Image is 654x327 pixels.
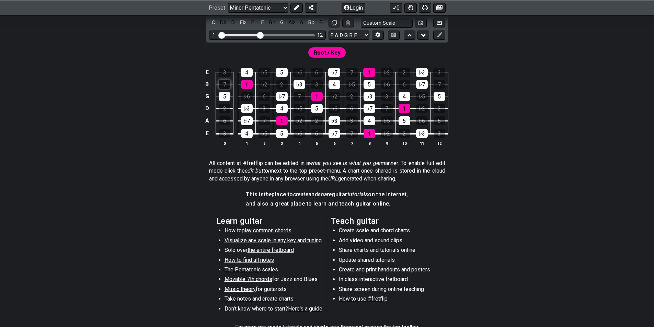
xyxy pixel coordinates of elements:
div: 5 [276,68,288,77]
li: Create and print handouts and posters [339,266,437,276]
div: 2 [434,104,445,113]
span: play common chords [242,227,291,234]
button: Toggle Dexterity for all fretkits [404,3,417,12]
div: ♭5 [259,129,270,138]
div: ♭6 [241,92,253,101]
em: what you see is what you get [309,160,381,166]
button: Edit Tuning [372,31,383,40]
button: Move down [417,31,429,40]
div: ♭7 [416,80,428,89]
h2: Teach guitar [331,217,438,225]
div: toggle pitch class [287,18,296,27]
div: 6 [311,129,323,138]
div: ♭2 [259,80,270,89]
div: 1 [241,80,253,89]
button: Store user defined scale [415,19,426,28]
div: 7 [434,80,445,89]
div: ♭6 [293,68,305,77]
div: ♭3 [416,68,428,77]
span: Take notes and create charts [225,295,294,302]
div: 2 [311,116,323,125]
div: 7 [259,116,270,125]
td: B [203,78,211,90]
em: share [318,191,332,198]
div: toggle pitch class [307,18,316,27]
th: 5 [308,140,325,147]
div: 6 [219,116,230,125]
div: 3 [433,68,445,77]
div: ♭5 [258,68,270,77]
div: 5 [311,104,323,113]
li: In class interactive fretboard [339,276,437,285]
td: E [203,67,211,79]
li: Add video and sound clips [339,237,437,246]
div: 4 [241,129,253,138]
li: Create scale and chord charts [339,227,437,236]
button: Create image [433,3,446,12]
li: How to [225,227,322,236]
th: 10 [395,140,413,147]
div: 3 [346,116,358,125]
div: 3 [219,129,230,138]
em: edit button [245,167,271,174]
div: ♭5 [346,80,358,89]
span: Preset [209,4,225,11]
div: 4 [364,116,375,125]
div: 7 [346,68,358,77]
div: ♭3 [241,104,253,113]
div: 1 [399,104,410,113]
li: Don't know where to start? [225,305,322,315]
p: All content at #fretflip can be edited in a manner. To enable full edit mode click the next to th... [209,160,445,183]
th: 0 [216,140,233,147]
div: 5 [434,92,445,101]
div: 1 [213,32,215,38]
div: 2 [398,68,410,77]
button: Copy [329,19,340,28]
div: 4 [329,80,340,89]
div: ♭5 [381,116,393,125]
th: 2 [255,140,273,147]
button: Edit Preset [290,3,303,12]
div: ♭5 [294,104,305,113]
div: 6 [259,92,270,101]
h4: This is place to and guitar on the Internet, [246,191,408,198]
button: Share Preset [305,3,317,12]
select: Tuning [329,31,369,40]
select: Preset [228,3,288,12]
div: toggle pitch class [238,18,247,27]
div: 3 [434,129,445,138]
div: 3 [219,68,231,77]
th: 4 [290,140,308,147]
div: 6 [434,116,445,125]
div: toggle pitch class [317,18,325,27]
div: ♭6 [381,80,393,89]
span: the entire fretboard [248,247,294,253]
div: 1 [363,68,375,77]
div: ♭2 [381,129,393,138]
li: for guitarists [225,285,322,295]
span: Visualize any scale in any key and tuning [225,237,322,244]
span: Here's a guide [288,305,322,312]
div: ♭7 [328,68,340,77]
div: ♭7 [364,104,375,113]
span: Movable 7th chords [225,276,272,282]
li: Solo over [225,246,322,256]
li: Share charts and tutorials online [339,246,437,256]
div: ♭2 [329,92,340,101]
th: 9 [378,140,395,147]
div: ♭7 [241,116,253,125]
th: 3 [273,140,290,147]
th: 7 [343,140,360,147]
div: ♭3 [294,80,305,89]
em: URL [328,175,338,182]
span: How to use #fretflip [339,295,388,302]
button: First click edit preset to enable marker editing [433,31,445,40]
div: 6 [399,80,410,89]
button: Print [419,3,431,12]
button: Move up [404,31,415,40]
li: Update shared tutorials [339,256,437,266]
div: ♭2 [381,68,393,77]
div: 4 [276,104,288,113]
td: A [203,115,211,127]
div: ♭7 [329,129,340,138]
